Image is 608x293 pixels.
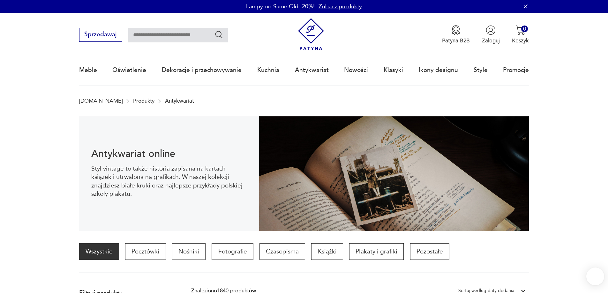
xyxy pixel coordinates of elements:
a: Promocje [503,55,529,85]
a: Style [474,55,488,85]
button: Sprzedawaj [79,28,122,42]
a: Nowości [344,55,368,85]
a: Produkty [133,98,154,104]
p: Styl vintage to także historia zapisana na kartach książek i utrwalona na grafikach. W naszej kol... [91,165,247,198]
a: Kuchnia [257,55,279,85]
p: Patyna B2B [442,37,470,44]
a: Pocztówki [125,243,166,260]
a: Plakaty i grafiki [349,243,404,260]
img: Ikona medalu [451,25,461,35]
iframe: Smartsupp widget button [586,267,604,285]
img: Patyna - sklep z meblami i dekoracjami vintage [295,18,327,50]
a: Fotografie [212,243,253,260]
p: Lampy od Same Old -20%! [246,3,315,11]
a: Klasyki [384,55,403,85]
div: 0 [521,26,528,32]
h1: Antykwariat online [91,149,247,158]
button: Szukaj [214,30,224,39]
img: Ikona koszyka [515,25,525,35]
a: Wszystkie [79,243,119,260]
a: Nośniki [172,243,206,260]
button: Zaloguj [482,25,500,44]
button: Patyna B2B [442,25,470,44]
a: Zobacz produkty [319,3,362,11]
a: Pozostałe [410,243,449,260]
a: Antykwariat [295,55,329,85]
p: Antykwariat [165,98,194,104]
a: [DOMAIN_NAME] [79,98,123,104]
a: Ikony designu [419,55,458,85]
a: Książki [311,243,343,260]
a: Sprzedawaj [79,33,122,38]
a: Czasopisma [259,243,305,260]
p: Zaloguj [482,37,500,44]
a: Meble [79,55,97,85]
img: c8a9187830f37f141118a59c8d49ce82.jpg [259,116,529,231]
a: Oświetlenie [112,55,146,85]
img: Ikonka użytkownika [486,25,496,35]
button: 0Koszyk [512,25,529,44]
p: Koszyk [512,37,529,44]
a: Dekoracje i przechowywanie [162,55,242,85]
a: Ikona medaluPatyna B2B [442,25,470,44]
